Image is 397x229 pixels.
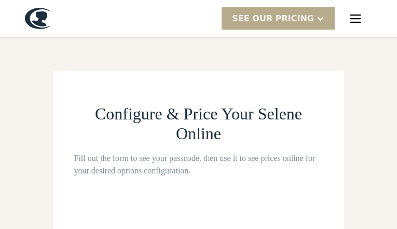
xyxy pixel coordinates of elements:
a: home [25,8,50,29]
div: Fill out the form to see your passcode, then use it to see prices online for your desired options... [74,152,323,177]
div: SEE Our Pricing [222,7,335,30]
div: menu [339,2,372,35]
span: Configure & Price Your Selene Online [95,104,302,143]
div: SEE Our Pricing [232,12,314,25]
